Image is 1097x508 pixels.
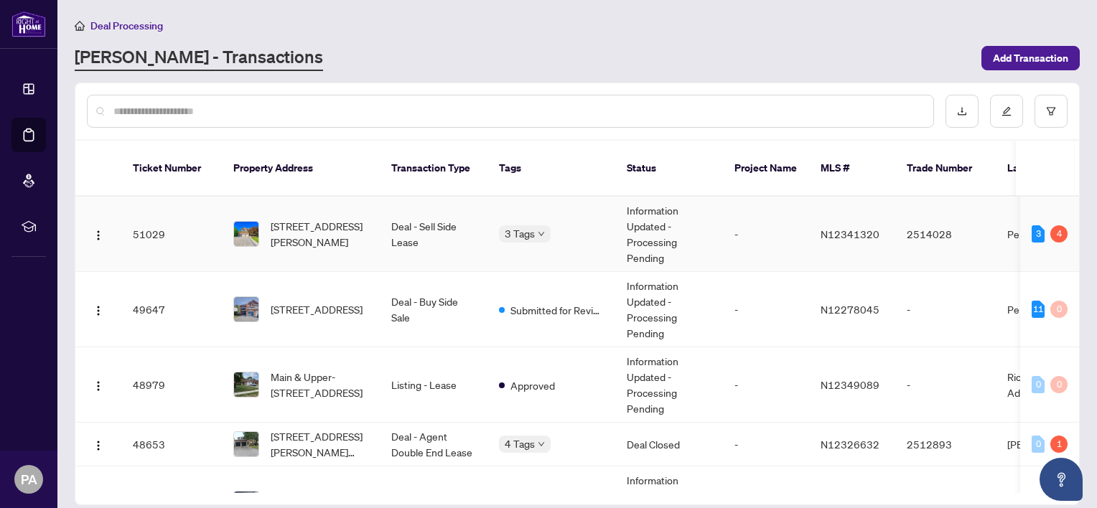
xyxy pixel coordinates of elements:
[821,438,879,451] span: N12326632
[271,428,368,460] span: [STREET_ADDRESS][PERSON_NAME][PERSON_NAME]
[487,141,615,197] th: Tags
[1050,301,1068,318] div: 0
[981,46,1080,70] button: Add Transaction
[1040,458,1083,501] button: Open asap
[538,230,545,237] span: down
[1035,95,1068,128] button: filter
[895,141,996,197] th: Trade Number
[380,141,487,197] th: Transaction Type
[21,469,37,489] span: PA
[87,298,110,321] button: Logo
[615,347,723,423] td: Information Updated - Processing Pending
[615,272,723,347] td: Information Updated - Processing Pending
[946,95,979,128] button: download
[271,301,363,317] span: [STREET_ADDRESS]
[821,303,879,316] span: N12278045
[538,441,545,448] span: down
[723,423,809,466] td: -
[1032,225,1045,243] div: 3
[380,272,487,347] td: Deal - Buy Side Sale
[90,19,163,32] span: Deal Processing
[121,423,222,466] td: 48653
[93,230,104,241] img: Logo
[957,106,967,116] span: download
[380,347,487,423] td: Listing - Lease
[723,197,809,272] td: -
[121,141,222,197] th: Ticket Number
[93,305,104,316] img: Logo
[1032,436,1045,453] div: 0
[1050,376,1068,393] div: 0
[380,197,487,272] td: Deal - Sell Side Lease
[93,380,104,392] img: Logo
[271,218,368,250] span: [STREET_ADDRESS][PERSON_NAME]
[380,423,487,466] td: Deal - Agent Double End Lease
[821,227,879,240] span: N12341320
[1046,106,1056,116] span: filter
[1032,301,1045,318] div: 11
[1050,225,1068,243] div: 4
[723,272,809,347] td: -
[895,347,996,423] td: -
[993,47,1068,70] span: Add Transaction
[615,141,723,197] th: Status
[1050,436,1068,453] div: 1
[234,372,258,397] img: thumbnail-img
[615,423,723,466] td: Deal Closed
[505,225,535,242] span: 3 Tags
[93,440,104,451] img: Logo
[1032,376,1045,393] div: 0
[234,222,258,246] img: thumbnail-img
[234,432,258,456] img: thumbnail-img
[895,423,996,466] td: 2512893
[895,272,996,347] td: -
[222,141,380,197] th: Property Address
[615,197,723,272] td: Information Updated - Processing Pending
[895,197,996,272] td: 2514028
[121,272,222,347] td: 49647
[121,347,222,423] td: 48979
[1002,106,1012,116] span: edit
[723,347,809,423] td: -
[121,197,222,272] td: 51029
[990,95,1023,128] button: edit
[234,297,258,321] img: thumbnail-img
[75,21,85,31] span: home
[11,11,46,37] img: logo
[87,222,110,245] button: Logo
[87,373,110,396] button: Logo
[510,302,604,318] span: Submitted for Review
[809,141,895,197] th: MLS #
[75,45,323,71] a: [PERSON_NAME] - Transactions
[723,141,809,197] th: Project Name
[505,436,535,452] span: 4 Tags
[510,377,555,393] span: Approved
[271,369,368,400] span: Main & Upper-[STREET_ADDRESS]
[821,378,879,391] span: N12349089
[87,433,110,456] button: Logo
